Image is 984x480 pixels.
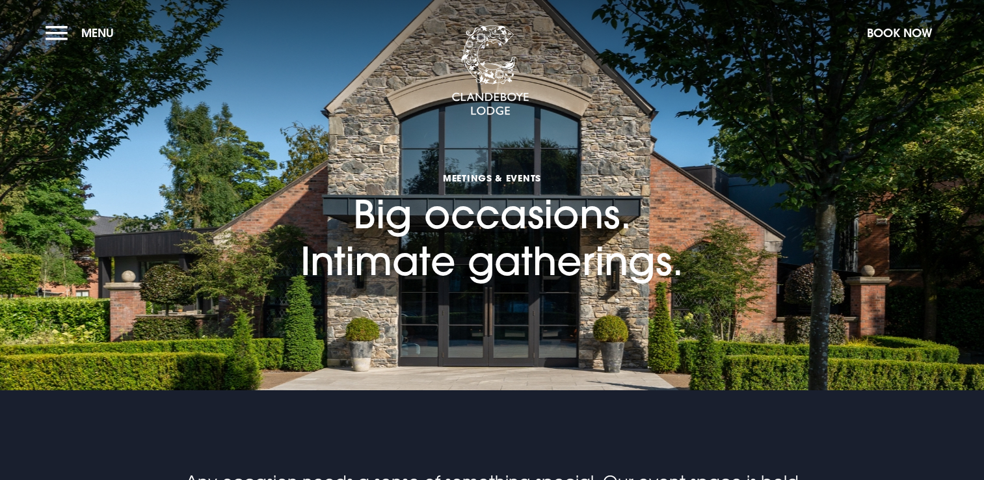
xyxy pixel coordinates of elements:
[300,113,684,285] h1: Big occasions. Intimate gatherings.
[81,25,114,40] span: Menu
[860,19,938,47] button: Book Now
[451,25,529,116] img: Clandeboye Lodge
[46,19,120,47] button: Menu
[300,172,684,184] span: Meetings & Events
